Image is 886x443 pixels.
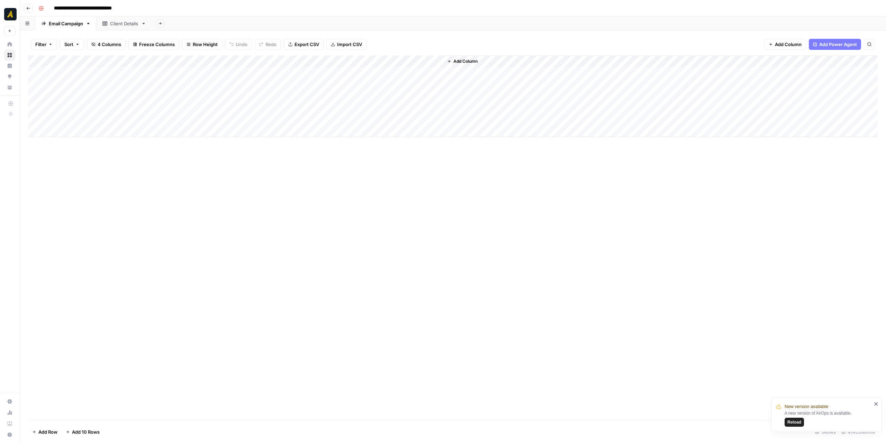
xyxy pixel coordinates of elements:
[453,58,478,64] span: Add Column
[4,8,17,20] img: Marketers in Demand Logo
[444,57,480,66] button: Add Column
[337,41,362,48] span: Import CSV
[787,419,801,425] span: Reload
[785,410,872,427] div: A new version of AirOps is available.
[295,41,319,48] span: Export CSV
[4,429,15,440] button: Help + Support
[764,39,806,50] button: Add Column
[812,426,839,437] div: 5 Rows
[62,426,104,437] button: Add 10 Rows
[35,41,46,48] span: Filter
[64,41,73,48] span: Sort
[874,401,879,407] button: close
[819,41,857,48] span: Add Power Agent
[128,39,179,50] button: Freeze Columns
[72,428,100,435] span: Add 10 Rows
[839,426,878,437] div: 4/4 Columns
[785,418,804,427] button: Reload
[4,82,15,93] a: Your Data
[326,39,367,50] button: Import CSV
[4,407,15,418] a: Usage
[284,39,324,50] button: Export CSV
[809,39,861,50] button: Add Power Agent
[4,39,15,50] a: Home
[28,426,62,437] button: Add Row
[236,41,247,48] span: Undo
[4,6,15,23] button: Workspace: Marketers in Demand
[4,71,15,82] a: Opportunities
[38,428,57,435] span: Add Row
[4,418,15,429] a: Learning Hub
[4,60,15,71] a: Insights
[60,39,84,50] button: Sort
[139,41,175,48] span: Freeze Columns
[98,41,121,48] span: 4 Columns
[785,403,828,410] span: New version available
[4,396,15,407] a: Settings
[265,41,277,48] span: Redo
[49,20,83,27] div: Email Campaign
[225,39,252,50] button: Undo
[97,17,152,30] a: Client Details
[31,39,57,50] button: Filter
[775,41,802,48] span: Add Column
[193,41,218,48] span: Row Height
[255,39,281,50] button: Redo
[35,17,97,30] a: Email Campaign
[182,39,222,50] button: Row Height
[87,39,126,50] button: 4 Columns
[110,20,138,27] div: Client Details
[4,50,15,61] a: Browse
